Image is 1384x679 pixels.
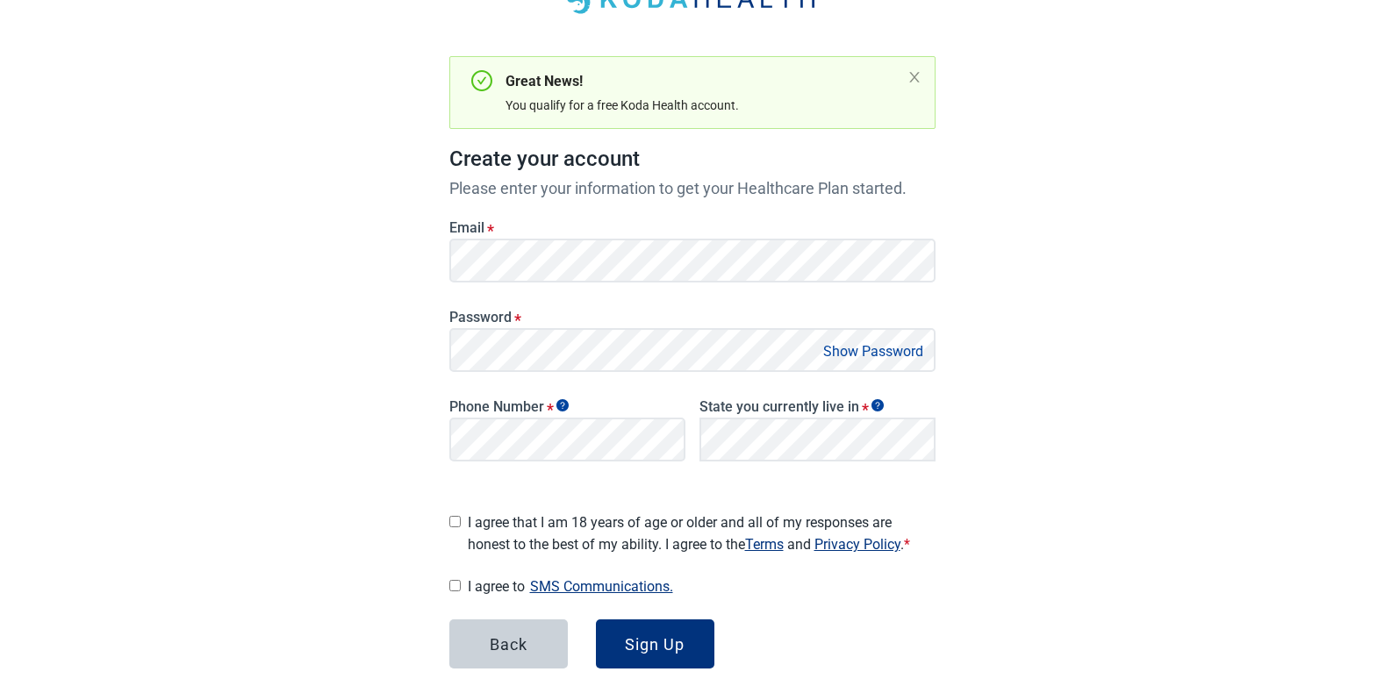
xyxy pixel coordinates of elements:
h1: Create your account [449,143,936,176]
div: You qualify for a free Koda Health account. [506,96,900,115]
button: close [907,70,921,84]
span: I agree that I am 18 years of age or older and all of my responses are honest to the best of my a... [468,511,936,555]
button: Show SMS communications details [525,575,678,598]
button: Show Password [818,339,929,363]
span: I agree to [468,575,936,598]
span: Show tooltip [871,399,884,411]
button: Back [449,619,568,668]
strong: Great News! [506,73,583,89]
a: Read our Terms of Service [745,536,784,553]
label: State you currently live in [699,398,936,415]
div: Back [490,635,527,653]
div: Sign Up [625,635,685,653]
label: Email [449,219,936,236]
label: Password [449,309,936,325]
label: Phone Number [449,398,685,415]
p: Please enter your information to get your Healthcare Plan started. [449,176,936,200]
span: Show tooltip [556,399,569,411]
button: Sign Up [596,619,714,668]
span: check-circle [471,70,492,91]
a: Read our Privacy Policy [814,536,900,553]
